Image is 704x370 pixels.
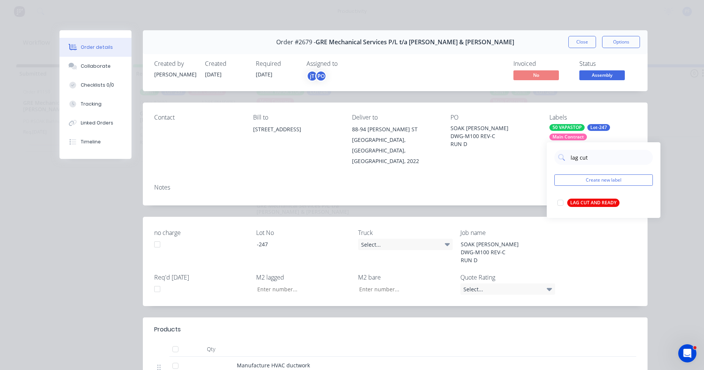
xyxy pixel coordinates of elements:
div: Products [154,325,181,334]
label: no charge [154,228,249,237]
span: [DATE] [205,71,222,78]
button: Timeline [59,132,131,151]
div: Select... [358,239,453,250]
button: Order details [59,38,131,57]
div: Checklists 0/0 [81,82,114,89]
div: Deliver to [352,114,439,121]
label: Truck [358,228,453,237]
label: Lot No [256,228,351,237]
span: [DATE] [256,71,272,78]
span: Assembly [579,70,625,80]
div: Assigned to [307,60,382,67]
label: M2 lagged [256,273,351,282]
div: PO [451,114,537,121]
button: Create new label [554,174,653,186]
div: 50 VAPASTOP [549,124,585,131]
div: Timeline [81,138,101,145]
label: Req'd [DATE] [154,273,249,282]
div: Linked Orders [81,120,113,126]
div: [STREET_ADDRESS] [253,124,340,148]
div: Labels [549,114,636,121]
span: Order #2679 - [276,39,316,46]
button: Assembly [579,70,625,82]
span: GRE Mechanical Services P/L t/a [PERSON_NAME] & [PERSON_NAME] [316,39,514,46]
div: Contact [154,114,241,121]
div: [PERSON_NAME] [154,70,196,78]
label: M2 bare [358,273,453,282]
div: jT [307,70,318,82]
div: Bill to [253,114,340,121]
div: Tracking [81,101,102,107]
div: Status [579,60,636,67]
div: Created [205,60,247,67]
div: Collaborate [81,63,111,70]
label: Job name [460,228,555,237]
div: 88-94 [PERSON_NAME] ST [352,124,439,135]
div: Main Contract [549,134,587,140]
span: No [513,70,559,80]
button: Checklists 0/0 [59,76,131,95]
div: Invoiced [513,60,570,67]
button: jTPO [307,70,327,82]
div: Required [256,60,297,67]
div: Notes [154,184,636,191]
button: Close [568,36,596,48]
button: Tracking [59,95,131,113]
button: Linked Orders [59,113,131,132]
button: Options [602,36,640,48]
input: Enter number... [353,283,453,295]
label: Quote Rating [460,273,555,282]
div: LAG CUT AND READY [567,199,620,207]
div: Select... [460,283,555,295]
div: PO [315,70,327,82]
button: LAG CUT AND READY [554,197,623,208]
div: -247 [251,239,346,250]
div: SOAK [PERSON_NAME] DWG-M100 REV-C RUN D [455,239,549,266]
div: Order details [81,44,113,51]
div: Lot-247 [587,124,610,131]
div: [GEOGRAPHIC_DATA], [GEOGRAPHIC_DATA], [GEOGRAPHIC_DATA], 2022 [352,135,439,166]
input: Enter number... [251,283,351,295]
div: Qty [188,342,234,357]
button: Collaborate [59,57,131,76]
div: Created by [154,60,196,67]
input: Search labels [570,150,649,165]
div: [STREET_ADDRESS] [253,124,340,135]
div: SOAK [PERSON_NAME] DWG-M100 REV-C RUN D [451,124,537,148]
div: 88-94 [PERSON_NAME] ST[GEOGRAPHIC_DATA], [GEOGRAPHIC_DATA], [GEOGRAPHIC_DATA], 2022 [352,124,439,166]
span: Manufacture HVAC ductwork [237,362,310,369]
iframe: Intercom live chat [678,344,696,362]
